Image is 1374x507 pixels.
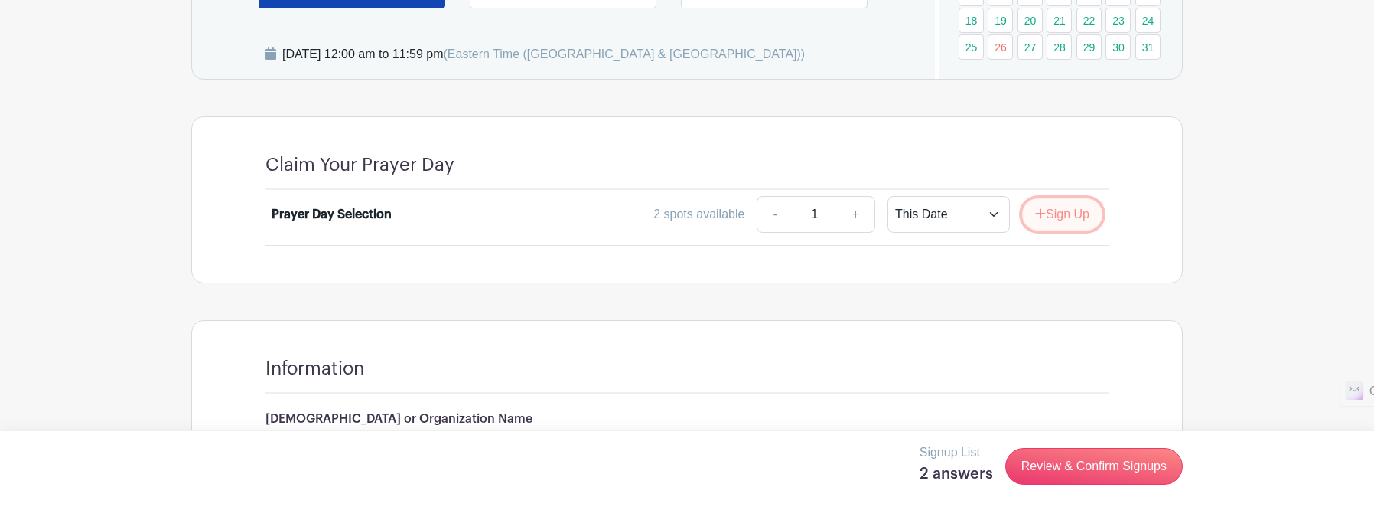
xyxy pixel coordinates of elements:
[920,465,993,483] h5: 2 answers
[1135,8,1161,33] a: 24
[837,196,875,233] a: +
[988,8,1013,33] a: 19
[1017,34,1043,60] a: 27
[265,412,1109,427] h6: [DEMOGRAPHIC_DATA] or Organization Name
[1022,198,1102,231] button: Sign Up
[282,45,805,64] div: [DATE] 12:00 am to 11:59 pm
[1047,8,1072,33] a: 21
[959,8,984,33] a: 18
[1017,8,1043,33] a: 20
[1076,34,1102,60] a: 29
[1105,8,1131,33] a: 23
[1005,448,1183,485] a: Review & Confirm Signups
[1135,34,1161,60] a: 31
[988,34,1013,60] a: 26
[1047,34,1072,60] a: 28
[1076,8,1102,33] a: 22
[272,205,392,224] div: Prayer Day Selection
[920,443,993,462] p: Signup List
[443,47,805,61] span: (Eastern Time ([GEOGRAPHIC_DATA] & [GEOGRAPHIC_DATA]))
[265,154,454,176] h4: Claim Your Prayer Day
[1105,34,1131,60] a: 30
[757,196,792,233] a: -
[653,205,744,224] div: 2 spots available
[959,34,984,60] a: 25
[265,358,364,380] h4: Information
